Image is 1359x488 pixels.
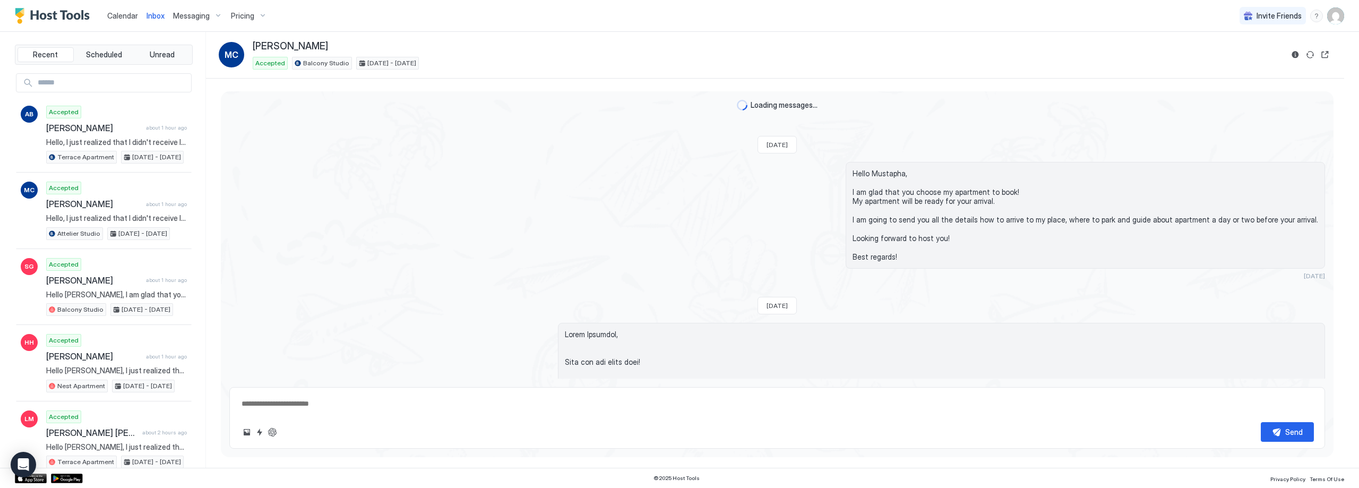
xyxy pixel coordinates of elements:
span: about 1 hour ago [146,124,187,131]
span: Unread [150,50,175,59]
span: Hello [PERSON_NAME], I am glad that you choose my apartment to book! My apartment will be ready f... [46,290,187,299]
span: about 1 hour ago [146,277,187,284]
span: SG [24,262,34,271]
div: Send [1285,426,1303,438]
button: Send [1261,422,1314,442]
span: [PERSON_NAME] [46,351,142,362]
span: Messaging [173,11,210,21]
a: Privacy Policy [1270,473,1305,484]
span: [DATE] - [DATE] [132,152,181,162]
span: Balcony Studio [57,305,104,314]
button: Quick reply [253,426,266,439]
a: Host Tools Logo [15,8,94,24]
span: [DATE] - [DATE] [367,58,416,68]
div: User profile [1327,7,1344,24]
a: Google Play Store [51,474,83,483]
span: [PERSON_NAME] [PERSON_NAME] [46,427,138,438]
span: Nest Apartment [57,381,105,391]
button: ChatGPT Auto Reply [266,426,279,439]
span: [DATE] - [DATE] [118,229,167,238]
span: AB [25,109,33,119]
span: Accepted [49,183,79,193]
span: Terrace Apartment [57,152,114,162]
div: menu [1310,10,1323,22]
span: Accepted [49,412,79,422]
span: Accepted [255,58,285,68]
span: MC [24,185,35,195]
span: Inbox [147,11,165,20]
button: Upload image [240,426,253,439]
span: [DATE] - [DATE] [123,381,172,391]
span: Recent [33,50,58,59]
button: Scheduled [76,47,132,62]
span: © 2025 Host Tools [653,475,700,482]
span: about 1 hour ago [146,201,187,208]
span: Hello Mustapha, I am glad that you choose my apartment to book! My apartment will be ready for yo... [853,169,1318,262]
span: [DATE] - [DATE] [132,457,181,467]
span: LM [24,414,34,424]
span: [DATE] - [DATE] [122,305,170,314]
span: Calendar [107,11,138,20]
span: [PERSON_NAME] [46,275,142,286]
span: Terms Of Use [1310,476,1344,482]
span: HH [24,338,34,347]
a: Inbox [147,10,165,21]
button: Open reservation [1319,48,1331,61]
span: [DATE] [767,141,788,149]
a: Terms Of Use [1310,473,1344,484]
span: Loading messages... [751,100,818,110]
button: Recent [18,47,74,62]
input: Input Field [33,74,191,92]
a: App Store [15,474,47,483]
span: [DATE] [767,302,788,310]
span: Terrace Apartment [57,457,114,467]
div: Open Intercom Messenger [11,452,36,477]
div: loading [737,100,747,110]
span: Accepted [49,260,79,269]
button: Sync reservation [1304,48,1317,61]
button: Reservation information [1289,48,1302,61]
div: tab-group [15,45,193,65]
span: about 1 hour ago [146,353,187,360]
span: Attelier Studio [57,229,100,238]
span: Accepted [49,107,79,117]
span: Hello [PERSON_NAME], I just realized that I received only ONE ID from you for your stay. Please I... [46,366,187,375]
span: Privacy Policy [1270,476,1305,482]
span: [DATE] [1304,272,1325,280]
span: Invite Friends [1257,11,1302,21]
span: Hello [PERSON_NAME], I just realized that I didn't receive IDs from you for your stay. Please I k... [46,442,187,452]
a: Calendar [107,10,138,21]
span: Hello, I just realized that I didn't receive IDs from you for your stay. Please I kindly ask you ... [46,138,187,147]
span: Scheduled [86,50,122,59]
span: [PERSON_NAME] [253,40,328,53]
span: about 2 hours ago [142,429,187,436]
span: [PERSON_NAME] [46,199,142,209]
span: [PERSON_NAME] [46,123,142,133]
span: Accepted [49,336,79,345]
span: Hello, I just realized that I didn't receive IDs from you for your stay. Please I kindly ask you ... [46,213,187,223]
button: Unread [134,47,190,62]
span: Pricing [231,11,254,21]
span: Balcony Studio [303,58,349,68]
span: MC [225,48,238,61]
